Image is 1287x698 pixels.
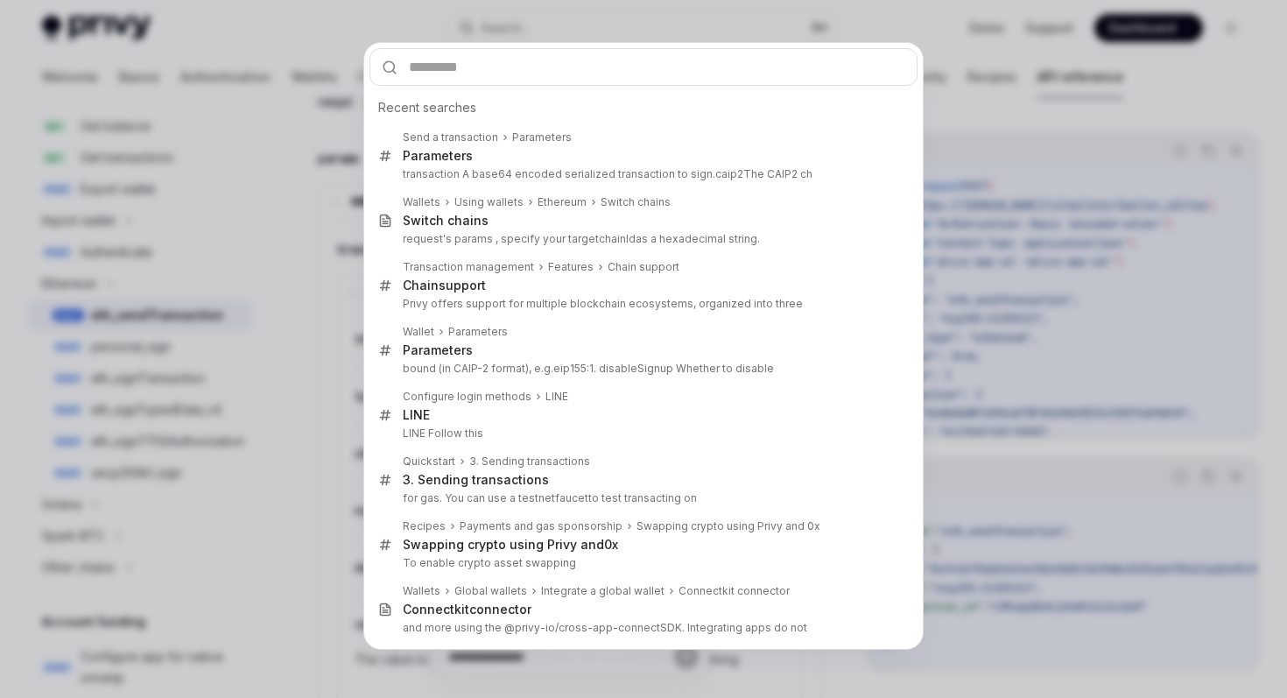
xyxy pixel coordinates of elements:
div: Parameters [403,148,473,164]
div: Using wallets [454,195,524,209]
b: LINE [545,390,568,403]
div: Parameters [448,325,508,339]
div: Connectkit connector [679,584,790,598]
div: support [403,278,486,293]
b: 0x [604,537,618,552]
div: Wallet [403,325,434,339]
b: chainId [599,232,636,245]
div: Payments and gas sponsorship [460,519,622,533]
p: for gas. You can use a testnet to test transacting on [403,491,881,505]
div: Integrate a global wallet [541,584,665,598]
div: Wallets [403,584,440,598]
div: 3. Sending transactions [403,472,549,488]
span: Recent searches [378,99,476,116]
p: LINE Follow this [403,427,881,441]
div: Swapping crypto using Privy and 0x [636,519,820,533]
b: caip2 [715,167,743,180]
div: Switch chains [403,213,489,229]
b: eip155 [553,362,587,375]
div: Swapping crypto using Privy and [403,537,618,553]
p: and more using the @privy-io/cross-app- SDK. Integrating apps do not [403,621,881,635]
div: Recipes [403,519,446,533]
div: kit or [403,602,531,617]
div: Transaction management [403,260,534,274]
p: Privy offers support for multiple blockchain ecosystems, organized into three [403,297,881,311]
b: Chain [403,278,439,293]
b: connect [469,602,519,617]
div: Send a transaction [403,130,498,145]
div: Parameters [403,342,473,358]
div: Ethereum [538,195,587,209]
b: connect [618,621,660,634]
div: 3. Sending transactions [469,455,590,469]
div: Configure login methods [403,390,531,404]
div: Parameters [512,130,572,145]
p: request's params , specify your target as a hexadecimal string. [403,232,881,246]
div: Global wallets [454,584,527,598]
b: Connect [403,602,454,617]
p: bound (in CAIP-2 format), e.g. :1. disableSignup Whether to disable [403,362,881,376]
div: Features [548,260,594,274]
p: transaction A base64 encoded serialized transaction to sign. The CAIP2 ch [403,167,881,181]
b: faucet [555,491,588,504]
div: Quickstart [403,455,455,469]
p: To enable crypto asset swapping [403,556,881,570]
div: Switch chains [601,195,671,209]
div: Chain support [608,260,679,274]
div: Wallets [403,195,440,209]
b: LINE [403,407,430,422]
